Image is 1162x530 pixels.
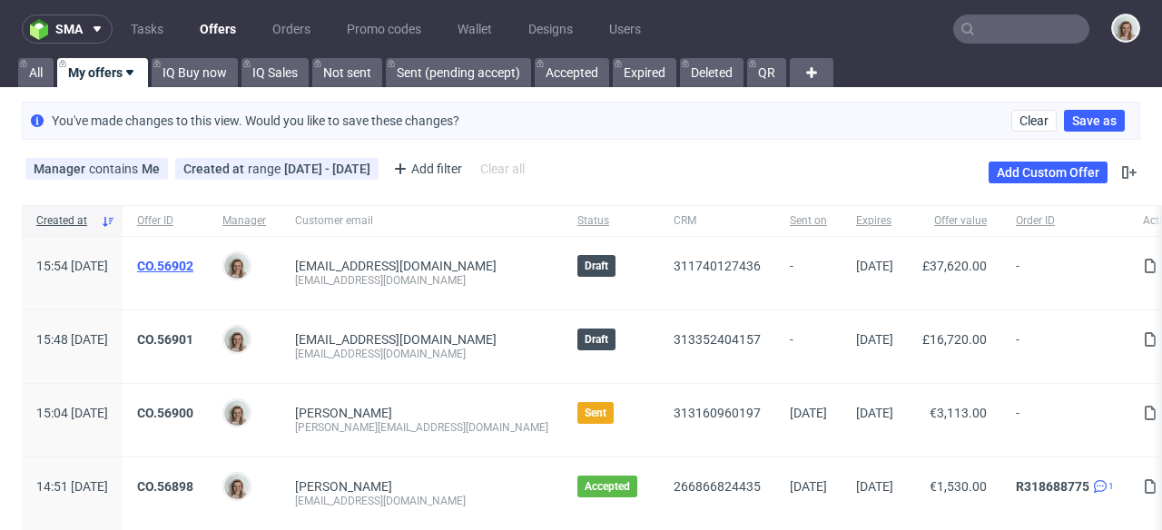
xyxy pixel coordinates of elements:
[312,58,382,87] a: Not sent
[1064,110,1125,132] button: Save as
[241,58,309,87] a: IQ Sales
[790,406,827,420] span: [DATE]
[295,406,392,420] a: [PERSON_NAME]
[1113,15,1138,41] img: Monika Poźniak
[142,162,160,176] div: Me
[295,213,548,229] span: Customer email
[120,15,174,44] a: Tasks
[224,400,250,426] img: Monika Poźniak
[386,58,531,87] a: Sent (pending accept)
[922,332,987,347] span: £16,720.00
[386,154,466,183] div: Add filter
[535,58,609,87] a: Accepted
[30,19,55,40] img: logo
[856,213,893,229] span: Expires
[674,479,761,494] a: 266866824435
[856,406,893,420] span: [DATE]
[674,259,761,273] a: 311740127436
[55,23,83,35] span: sma
[224,474,250,499] img: Monika Poźniak
[585,479,630,494] span: Accepted
[1016,332,1114,361] span: -
[137,479,193,494] a: CO.56898
[152,58,238,87] a: IQ Buy now
[790,213,827,229] span: Sent on
[36,479,108,494] span: 14:51 [DATE]
[1016,406,1114,435] span: -
[585,332,608,347] span: Draft
[598,15,652,44] a: Users
[1016,213,1114,229] span: Order ID
[674,213,761,229] span: CRM
[36,406,108,420] span: 15:04 [DATE]
[189,15,247,44] a: Offers
[261,15,321,44] a: Orders
[34,162,89,176] span: Manager
[680,58,743,87] a: Deleted
[295,332,497,347] span: [EMAIL_ADDRESS][DOMAIN_NAME]
[517,15,584,44] a: Designs
[585,259,608,273] span: Draft
[18,58,54,87] a: All
[284,162,370,176] div: [DATE] - [DATE]
[930,406,987,420] span: €3,113.00
[1108,479,1114,494] span: 1
[137,213,193,229] span: Offer ID
[295,479,392,494] a: [PERSON_NAME]
[922,259,987,273] span: £37,620.00
[674,332,761,347] a: 313352404157
[36,213,94,229] span: Created at
[1016,259,1114,288] span: -
[577,213,645,229] span: Status
[57,58,148,87] a: My offers
[613,58,676,87] a: Expired
[856,479,893,494] span: [DATE]
[295,259,497,273] span: [EMAIL_ADDRESS][DOMAIN_NAME]
[336,15,432,44] a: Promo codes
[447,15,503,44] a: Wallet
[137,406,193,420] a: CO.56900
[1019,114,1049,127] span: Clear
[183,162,248,176] span: Created at
[36,259,108,273] span: 15:54 [DATE]
[747,58,786,87] a: QR
[477,156,528,182] div: Clear all
[790,479,827,494] span: [DATE]
[22,15,113,44] button: sma
[1011,110,1057,132] button: Clear
[222,213,266,229] span: Manager
[295,420,548,435] div: [PERSON_NAME][EMAIL_ADDRESS][DOMAIN_NAME]
[89,162,142,176] span: contains
[790,259,827,288] span: -
[1089,479,1114,494] a: 1
[930,479,987,494] span: €1,530.00
[856,259,893,273] span: [DATE]
[790,332,827,361] span: -
[1072,114,1117,127] span: Save as
[224,327,250,352] img: Monika Poźniak
[137,332,193,347] a: CO.56901
[1016,479,1089,494] a: R318688775
[137,259,193,273] a: CO.56902
[674,406,761,420] a: 313160960197
[295,273,548,288] div: [EMAIL_ADDRESS][DOMAIN_NAME]
[295,347,548,361] div: [EMAIL_ADDRESS][DOMAIN_NAME]
[922,213,987,229] span: Offer value
[224,253,250,279] img: Monika Poźniak
[989,162,1108,183] a: Add Custom Offer
[52,112,459,130] p: You've made changes to this view. Would you like to save these changes?
[248,162,284,176] span: range
[295,494,548,508] div: [EMAIL_ADDRESS][DOMAIN_NAME]
[585,406,606,420] span: Sent
[856,332,893,347] span: [DATE]
[36,332,108,347] span: 15:48 [DATE]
